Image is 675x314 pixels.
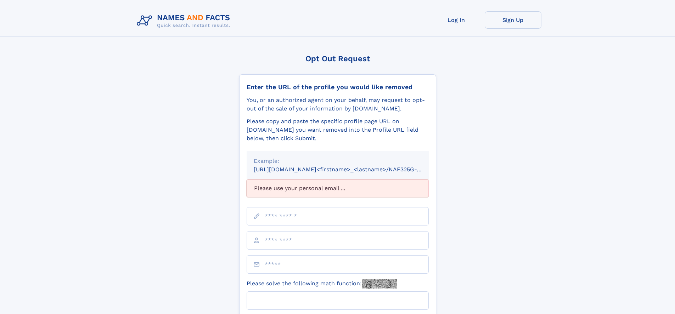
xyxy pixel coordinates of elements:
img: Logo Names and Facts [134,11,236,30]
a: Log In [428,11,485,29]
a: Sign Up [485,11,541,29]
div: Please copy and paste the specific profile page URL on [DOMAIN_NAME] you want removed into the Pr... [247,117,429,143]
div: Example: [254,157,422,165]
div: Opt Out Request [239,54,436,63]
small: [URL][DOMAIN_NAME]<firstname>_<lastname>/NAF325G-xxxxxxxx [254,166,442,173]
div: Enter the URL of the profile you would like removed [247,83,429,91]
div: You, or an authorized agent on your behalf, may request to opt-out of the sale of your informatio... [247,96,429,113]
label: Please solve the following math function: [247,279,397,289]
div: Please use your personal email ... [247,179,429,197]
